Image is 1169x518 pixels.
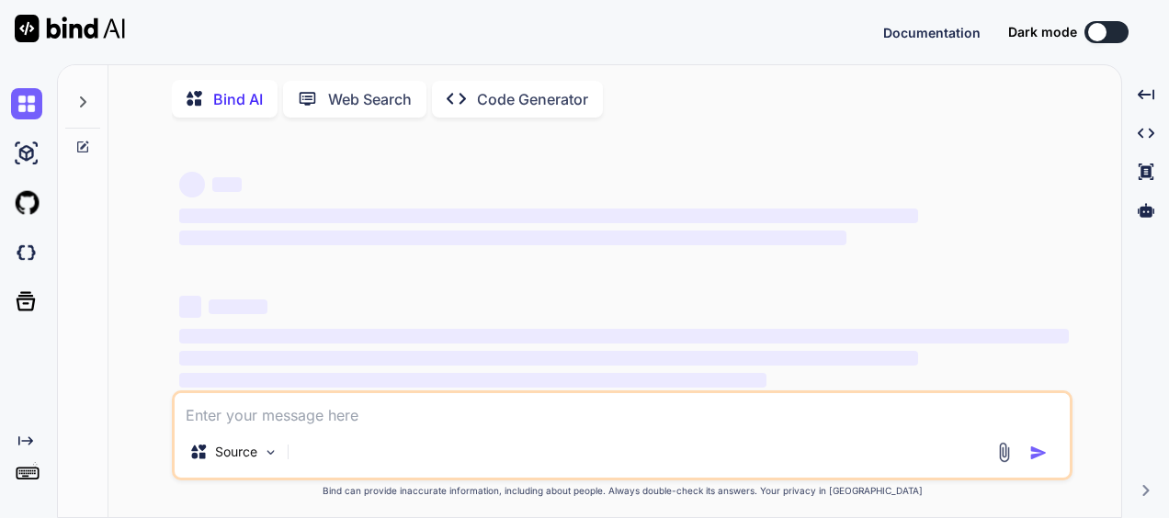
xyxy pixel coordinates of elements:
[1008,23,1077,41] span: Dark mode
[11,88,42,119] img: chat
[213,88,263,110] p: Bind AI
[1029,444,1048,462] img: icon
[11,138,42,169] img: ai-studio
[215,443,257,461] p: Source
[179,329,1069,343] span: ‌
[179,373,766,388] span: ‌
[179,296,201,318] span: ‌
[328,88,412,110] p: Web Search
[11,187,42,219] img: githubLight
[179,231,846,245] span: ‌
[263,445,278,460] img: Pick Models
[209,299,267,314] span: ‌
[883,25,981,40] span: Documentation
[11,237,42,268] img: darkCloudIdeIcon
[15,15,125,42] img: Bind AI
[993,442,1015,463] img: attachment
[883,23,981,42] button: Documentation
[212,177,242,192] span: ‌
[172,484,1073,498] p: Bind can provide inaccurate information, including about people. Always double-check its answers....
[179,208,917,223] span: ‌
[179,172,205,197] span: ‌
[477,88,588,110] p: Code Generator
[179,351,917,366] span: ‌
